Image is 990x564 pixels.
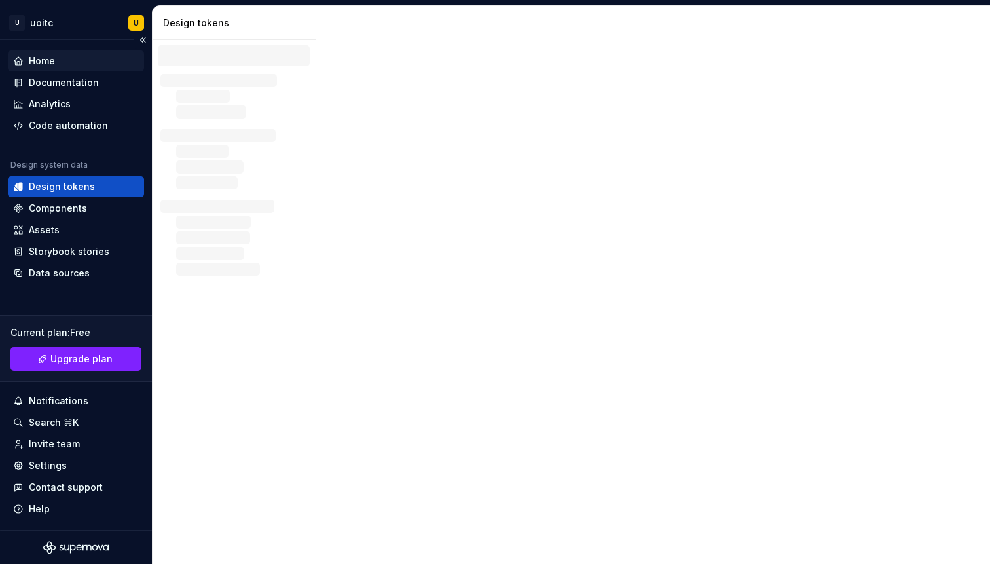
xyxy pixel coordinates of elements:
[3,9,149,37] button: UuoitcU
[10,160,88,170] div: Design system data
[8,241,144,262] a: Storybook stories
[8,219,144,240] a: Assets
[10,326,141,339] div: Current plan : Free
[29,267,90,280] div: Data sources
[8,263,144,284] a: Data sources
[29,223,60,236] div: Assets
[10,347,141,371] button: Upgrade plan
[29,438,80,451] div: Invite team
[29,54,55,67] div: Home
[8,434,144,455] a: Invite team
[134,31,152,49] button: Collapse sidebar
[8,198,144,219] a: Components
[29,459,67,472] div: Settings
[8,72,144,93] a: Documentation
[29,245,109,258] div: Storybook stories
[29,76,99,89] div: Documentation
[29,416,79,429] div: Search ⌘K
[29,98,71,111] div: Analytics
[9,15,25,31] div: U
[8,390,144,411] button: Notifications
[50,352,113,366] span: Upgrade plan
[8,176,144,197] a: Design tokens
[8,412,144,433] button: Search ⌘K
[163,16,310,29] div: Design tokens
[29,481,103,494] div: Contact support
[134,18,139,28] div: U
[8,455,144,476] a: Settings
[8,94,144,115] a: Analytics
[43,541,109,554] svg: Supernova Logo
[8,50,144,71] a: Home
[29,502,50,516] div: Help
[29,394,88,407] div: Notifications
[8,498,144,519] button: Help
[29,202,87,215] div: Components
[29,180,95,193] div: Design tokens
[30,16,53,29] div: uoitc
[29,119,108,132] div: Code automation
[8,115,144,136] a: Code automation
[8,477,144,498] button: Contact support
